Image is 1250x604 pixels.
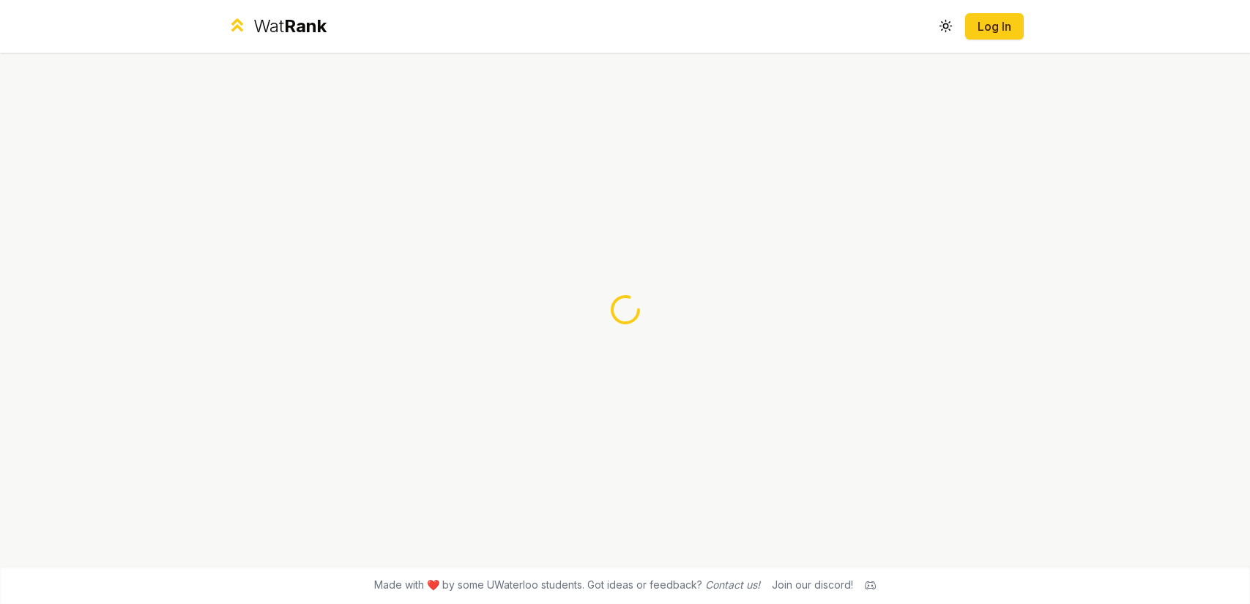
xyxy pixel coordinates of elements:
[965,13,1024,40] button: Log In
[284,15,327,37] span: Rank
[374,578,760,592] span: Made with ❤️ by some UWaterloo students. Got ideas or feedback?
[253,15,327,38] div: Wat
[227,15,327,38] a: WatRank
[772,578,853,592] div: Join our discord!
[705,578,760,591] a: Contact us!
[977,18,1012,35] a: Log In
